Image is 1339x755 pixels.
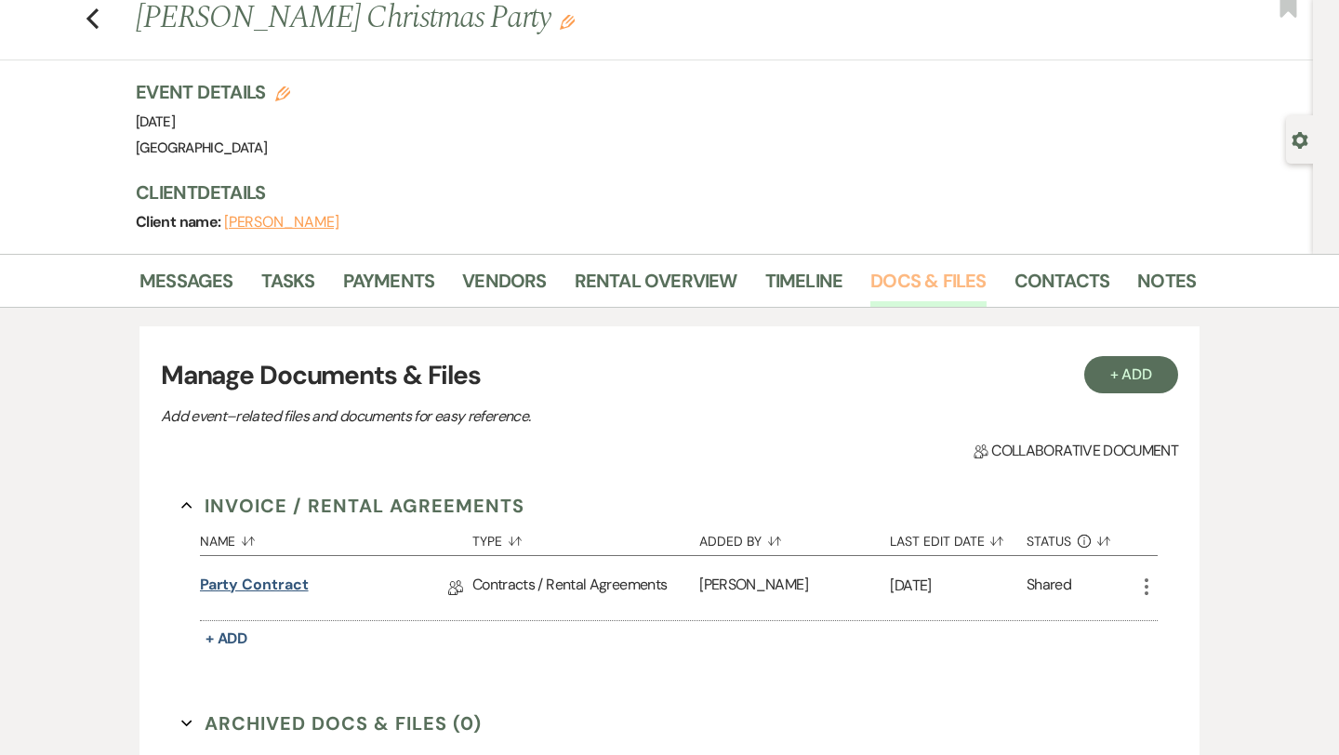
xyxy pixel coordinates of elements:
[575,266,737,307] a: Rental Overview
[560,13,575,30] button: Edit
[139,266,233,307] a: Messages
[699,556,890,620] div: [PERSON_NAME]
[161,356,1178,395] h3: Manage Documents & Files
[765,266,843,307] a: Timeline
[462,266,546,307] a: Vendors
[1137,266,1196,307] a: Notes
[136,113,175,131] span: [DATE]
[181,492,524,520] button: Invoice / Rental Agreements
[974,440,1178,462] span: Collaborative document
[1014,266,1110,307] a: Contacts
[870,266,986,307] a: Docs & Files
[161,404,812,429] p: Add event–related files and documents for easy reference.
[200,626,254,652] button: + Add
[472,556,699,620] div: Contracts / Rental Agreements
[1027,520,1135,555] button: Status
[181,709,482,737] button: Archived Docs & Files (0)
[1292,130,1308,148] button: Open lead details
[200,520,472,555] button: Name
[890,574,1027,598] p: [DATE]
[472,520,699,555] button: Type
[343,266,435,307] a: Payments
[200,574,309,603] a: Party contract
[136,179,1177,205] h3: Client Details
[1027,574,1071,603] div: Shared
[136,79,290,105] h3: Event Details
[1027,535,1071,548] span: Status
[261,266,315,307] a: Tasks
[205,629,248,648] span: + Add
[136,212,224,232] span: Client name:
[136,139,267,157] span: [GEOGRAPHIC_DATA]
[1084,356,1179,393] button: + Add
[699,520,890,555] button: Added By
[890,520,1027,555] button: Last Edit Date
[224,215,339,230] button: [PERSON_NAME]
